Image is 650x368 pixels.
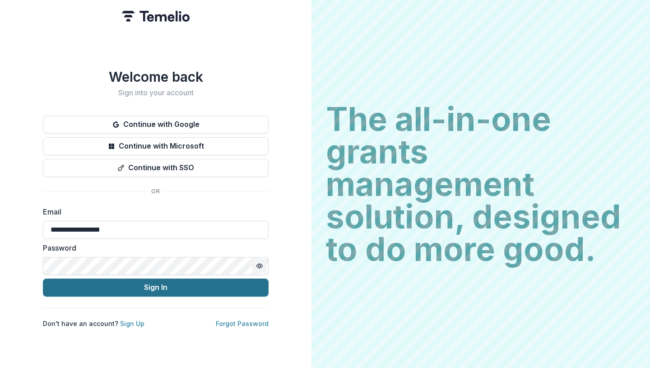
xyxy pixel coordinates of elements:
img: Temelio [122,11,190,22]
label: Password [43,242,263,253]
p: Don't have an account? [43,319,144,328]
button: Continue with Google [43,116,269,134]
a: Sign Up [120,320,144,327]
label: Email [43,206,263,217]
button: Toggle password visibility [252,259,267,273]
h1: Welcome back [43,69,269,85]
button: Continue with Microsoft [43,137,269,155]
h2: Sign into your account [43,89,269,97]
a: Forgot Password [216,320,269,327]
button: Sign In [43,279,269,297]
button: Continue with SSO [43,159,269,177]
